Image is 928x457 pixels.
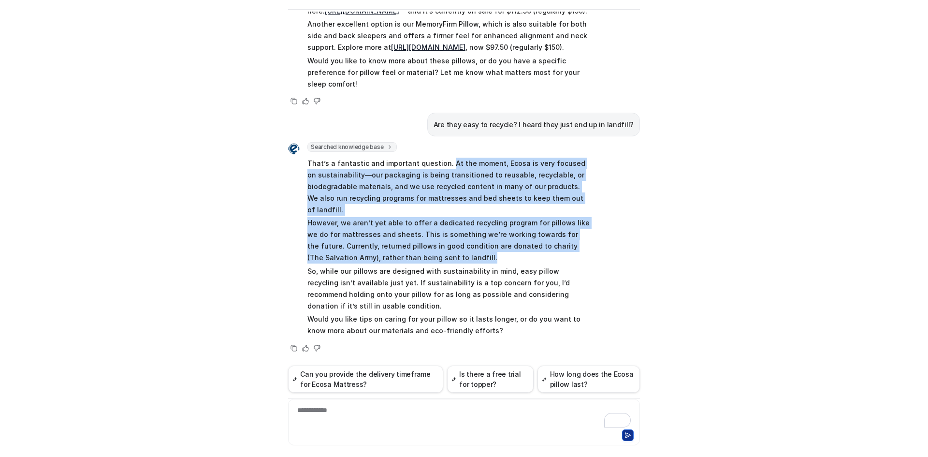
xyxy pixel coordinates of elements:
[307,313,590,337] p: Would you like tips on caring for your pillow so it lasts longer, or do you want to know more abo...
[307,265,590,312] p: So, while our pillows are designed with sustainability in mind, easy pillow recycling isn’t avail...
[307,217,590,264] p: However, we aren’t yet able to offer a dedicated recycling program for pillows like we do for mat...
[288,143,300,155] img: Widget
[307,18,590,53] p: Another excellent option is our MemoryFirm Pillow, which is also suitable for both side and back ...
[307,158,590,216] p: That’s a fantastic and important question. At the moment, Ecosa is very focused on sustainability...
[434,119,634,131] p: Are they easy to recycle? I heard they just end up in landfill?
[307,55,590,90] p: Would you like to know more about these pillows, or do you have a specific preference for pillow ...
[391,43,465,51] a: [URL][DOMAIN_NAME]
[288,366,443,393] button: Can you provide the delivery timeframe for Ecosa Mattress?
[325,7,399,15] a: [URL][DOMAIN_NAME]
[447,366,534,393] button: Is there a free trial for topper?
[290,405,638,428] div: To enrich screen reader interactions, please activate Accessibility in Grammarly extension settings
[307,142,397,152] span: Searched knowledge base
[537,366,640,393] button: How long does the Ecosa pillow last?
